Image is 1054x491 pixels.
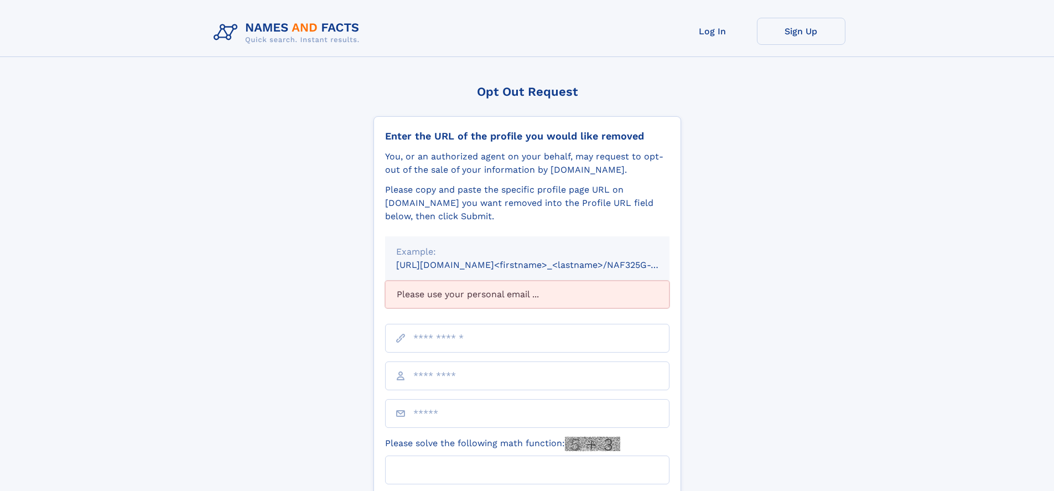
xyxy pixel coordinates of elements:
a: Log In [668,18,757,45]
div: Opt Out Request [373,85,681,99]
small: [URL][DOMAIN_NAME]<firstname>_<lastname>/NAF325G-xxxxxxxx [396,260,690,270]
img: Logo Names and Facts [209,18,368,48]
div: Please use your personal email ... [385,281,669,308]
div: You, or an authorized agent on your behalf, may request to opt-out of the sale of your informatio... [385,150,669,177]
div: Example: [396,245,658,259]
label: Please solve the following math function: [385,437,620,451]
div: Enter the URL of the profile you would like removed [385,130,669,142]
div: Please copy and paste the specific profile page URL on [DOMAIN_NAME] you want removed into the Pr... [385,183,669,223]
a: Sign Up [757,18,845,45]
